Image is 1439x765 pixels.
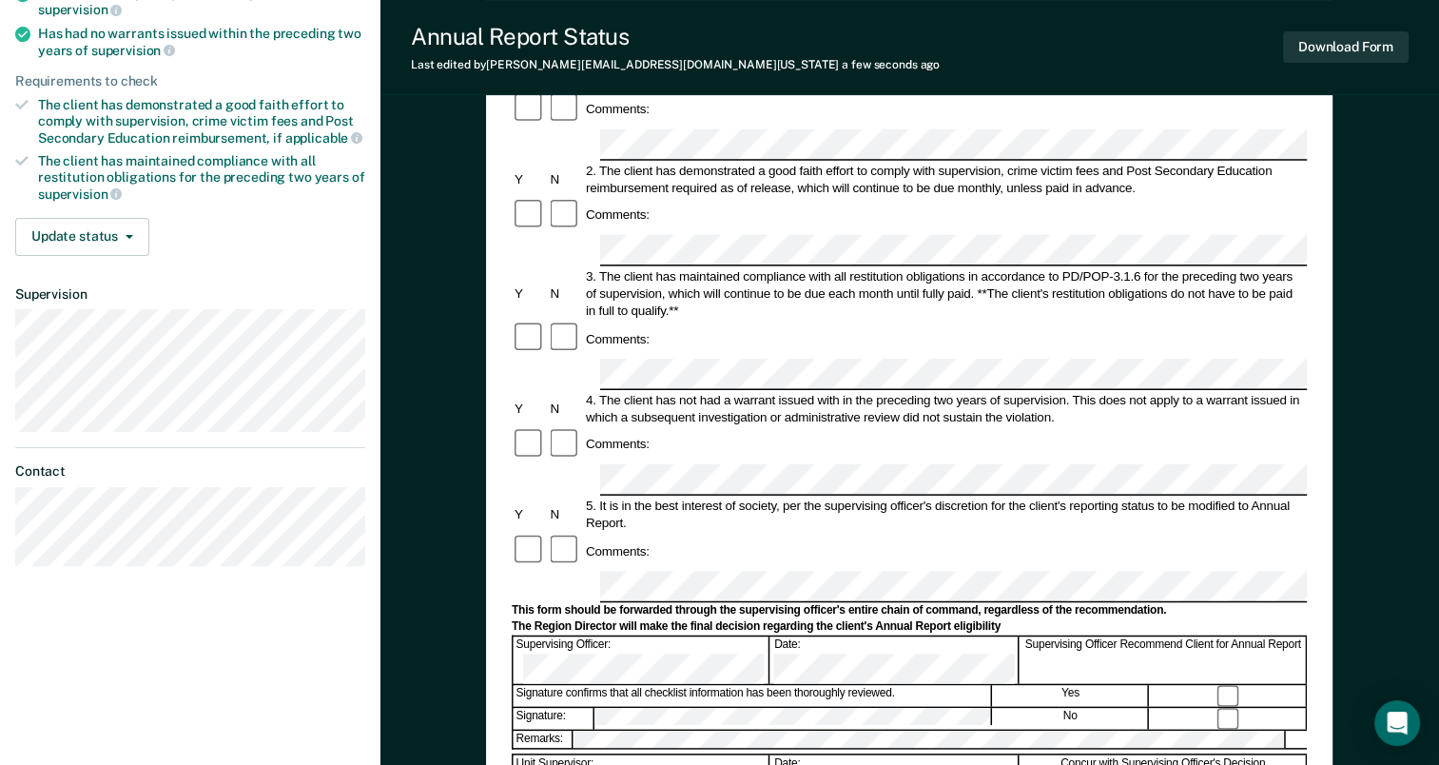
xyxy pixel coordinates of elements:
[514,731,574,748] div: Remarks:
[842,58,940,71] span: a few seconds ago
[512,603,1307,618] div: This form should be forwarded through the supervising officer's entire chain of command, regardle...
[1021,637,1307,684] div: Supervising Officer Recommend Client for Annual Report
[583,498,1307,532] div: 5. It is in the best interest of society, per the supervising officer's discretion for the client...
[512,170,547,187] div: Y
[583,162,1307,196] div: 2. The client has demonstrated a good faith effort to comply with supervision, crime victim fees ...
[993,686,1149,707] div: Yes
[993,708,1149,729] div: No
[548,170,583,187] div: N
[38,153,365,202] div: The client has maintained compliance with all restitution obligations for the preceding two years of
[548,506,583,523] div: N
[15,463,365,480] dt: Contact
[15,73,365,89] div: Requirements to check
[583,542,652,559] div: Comments:
[512,619,1307,635] div: The Region Director will make the final decision regarding the client's Annual Report eligibility
[583,206,652,224] div: Comments:
[15,218,149,256] button: Update status
[411,23,940,50] div: Annual Report Status
[38,26,365,58] div: Has had no warrants issued within the preceding two years of
[1283,31,1409,63] button: Download Form
[583,267,1307,319] div: 3. The client has maintained compliance with all restitution obligations in accordance to PD/POP-...
[514,686,992,707] div: Signature confirms that all checklist information has been thoroughly reviewed.
[548,400,583,417] div: N
[771,637,1019,684] div: Date:
[38,97,365,146] div: The client has demonstrated a good faith effort to comply with supervision, crime victim fees and...
[512,506,547,523] div: Y
[512,400,547,417] div: Y
[285,130,362,146] span: applicable
[583,101,652,118] div: Comments:
[1374,700,1420,746] div: Open Intercom Messenger
[583,391,1307,425] div: 4. The client has not had a warrant issued with in the preceding two years of supervision. This d...
[548,284,583,302] div: N
[38,2,122,17] span: supervision
[583,330,652,347] div: Comments:
[411,58,940,71] div: Last edited by [PERSON_NAME][EMAIL_ADDRESS][DOMAIN_NAME][US_STATE]
[583,436,652,453] div: Comments:
[91,43,175,58] span: supervision
[512,284,547,302] div: Y
[514,637,770,684] div: Supervising Officer:
[38,186,122,202] span: supervision
[15,286,365,303] dt: Supervision
[514,708,594,729] div: Signature:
